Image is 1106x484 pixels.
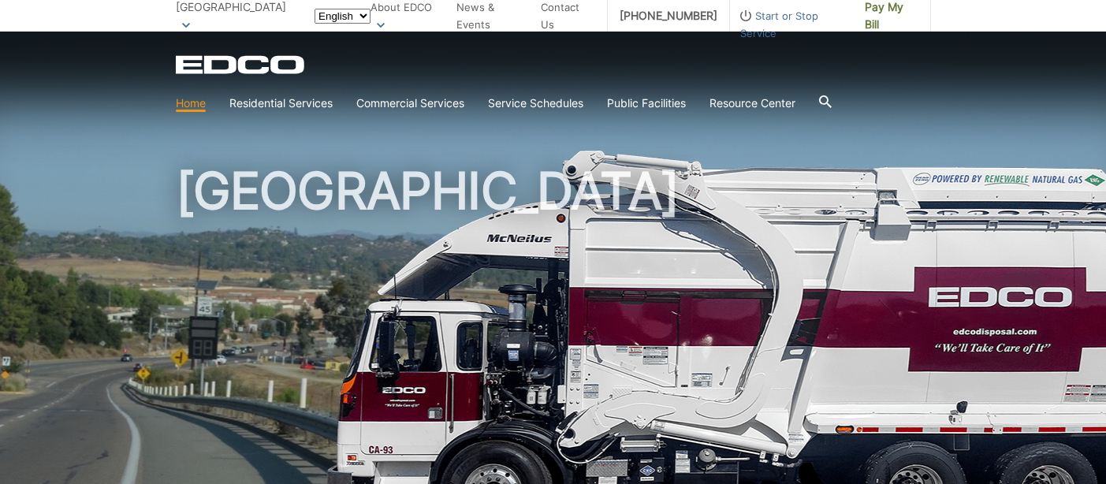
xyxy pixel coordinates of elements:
[709,95,795,112] a: Resource Center
[607,95,686,112] a: Public Facilities
[488,95,583,112] a: Service Schedules
[229,95,333,112] a: Residential Services
[356,95,464,112] a: Commercial Services
[315,9,371,24] select: Select a language
[176,95,206,112] a: Home
[176,55,307,74] a: EDCD logo. Return to the homepage.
